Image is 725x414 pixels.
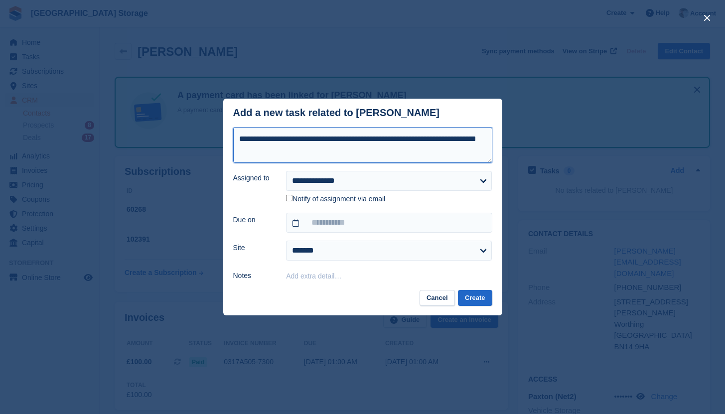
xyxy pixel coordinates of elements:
button: Cancel [420,290,455,306]
label: Assigned to [233,173,275,183]
input: Notify of assignment via email [286,195,292,201]
button: Add extra detail… [286,272,341,280]
label: Site [233,243,275,253]
label: Notify of assignment via email [286,195,385,204]
label: Due on [233,215,275,225]
button: close [699,10,715,26]
label: Notes [233,271,275,281]
div: Add a new task related to [PERSON_NAME] [233,107,440,119]
button: Create [458,290,492,306]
